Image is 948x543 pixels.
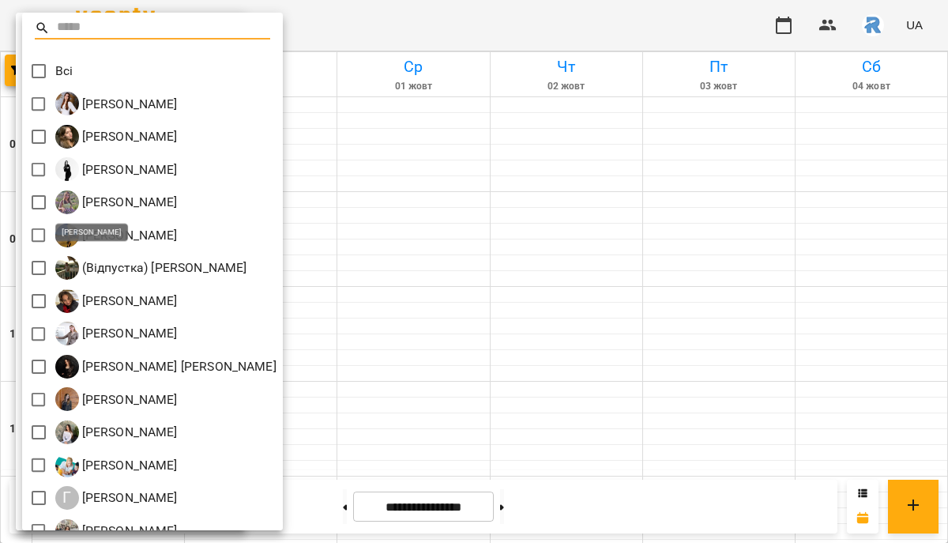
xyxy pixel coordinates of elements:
[55,224,178,247] a: [PERSON_NAME]
[55,355,276,379] div: Білохвостова Анна Олександрівна
[55,355,79,379] img: Б
[79,390,178,409] p: [PERSON_NAME]
[55,224,178,247] div: Салань Юліанна Олегівна
[55,289,79,313] img: Б
[55,190,178,214] div: Рябуха Анастасія Сергіївна
[55,125,178,149] a: [PERSON_NAME]
[55,190,178,214] a: [PERSON_NAME]
[55,387,178,411] div: Гаджієва Мельтем
[55,486,178,510] a: Г [PERSON_NAME]
[55,519,178,543] a: Д [PERSON_NAME]
[55,322,178,345] a: Б [PERSON_NAME]
[55,92,178,115] a: [PERSON_NAME]
[55,157,178,181] div: Овчарова Єлизавета Дмитрівна
[55,420,178,444] div: Горохова Ольга Ігорівна
[55,355,276,379] a: Б [PERSON_NAME] [PERSON_NAME]
[55,454,79,477] img: Г
[55,62,73,81] p: Всі
[79,423,178,442] p: [PERSON_NAME]
[55,157,178,181] a: [PERSON_NAME]
[79,522,178,541] p: [PERSON_NAME]
[79,193,178,212] p: [PERSON_NAME]
[55,125,178,149] div: Москалюк Катерина Назаріївна
[79,357,276,376] p: [PERSON_NAME] [PERSON_NAME]
[55,519,79,543] img: Д
[79,324,178,343] p: [PERSON_NAME]
[79,95,178,114] p: [PERSON_NAME]
[79,258,247,277] p: (Відпустка) [PERSON_NAME]
[55,420,178,444] a: Г [PERSON_NAME]
[55,486,79,510] div: Г
[55,387,178,411] a: Г [PERSON_NAME]
[79,488,178,507] p: [PERSON_NAME]
[79,292,178,311] p: [PERSON_NAME]
[79,127,178,146] p: [PERSON_NAME]
[55,322,178,345] div: Боєчко Даниїла Тарасівна
[55,289,178,313] a: Б [PERSON_NAME]
[55,256,247,280] a: ( (Відпустка) [PERSON_NAME]
[55,387,79,411] img: Г
[79,456,178,475] p: [PERSON_NAME]
[55,289,178,313] div: Бондар Влада Сергіївна
[55,322,79,345] img: Б
[55,454,178,477] div: Григорович Юлія Дмитрівна
[79,160,178,179] p: [PERSON_NAME]
[55,256,247,280] div: (Відпустка) Романенко Карим Рустамович
[55,454,178,477] a: Г [PERSON_NAME]
[55,256,79,280] img: (
[55,92,178,115] div: Желізняк Єлизавета Сергіївна
[55,420,79,444] img: Г
[79,226,178,245] p: [PERSON_NAME]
